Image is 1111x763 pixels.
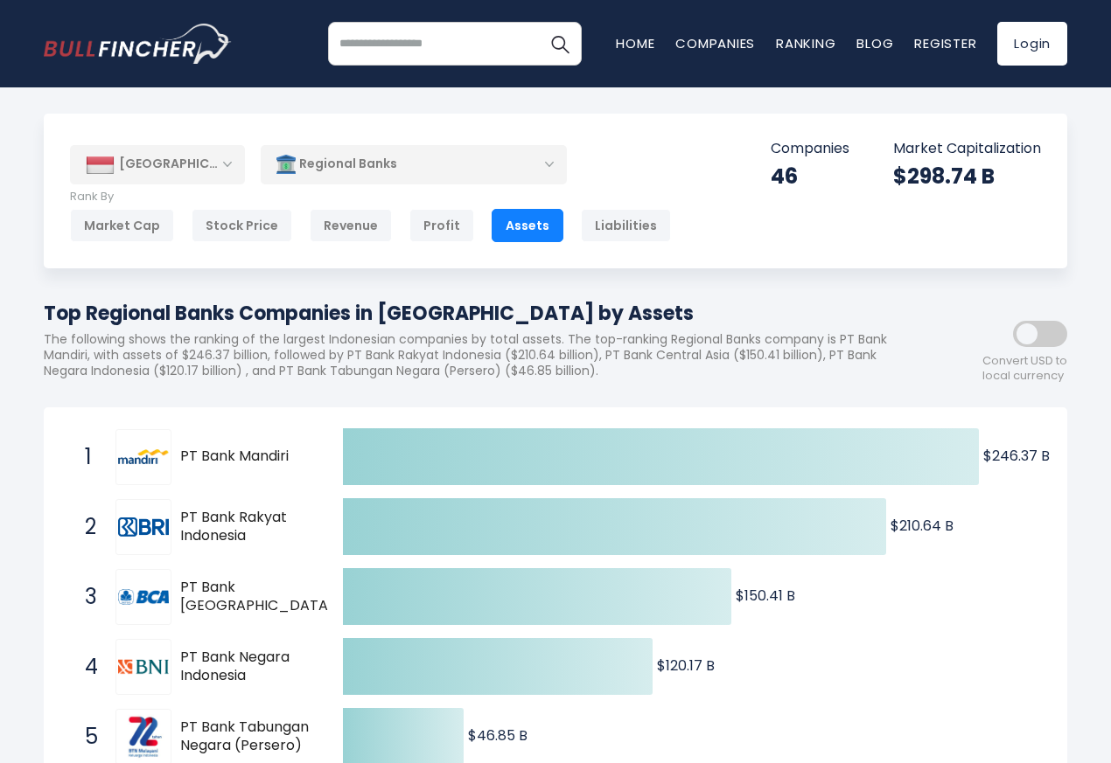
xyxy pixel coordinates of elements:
text: $210.64 B [891,516,954,536]
img: PT Bank Mandiri [118,449,169,464]
a: Register [914,34,976,52]
a: Home [616,34,654,52]
a: Login [997,22,1067,66]
div: Regional Banks [261,144,567,184]
p: The following shows the ranking of the largest Indonesian companies by total assets. The top-rank... [44,331,910,379]
img: bullfincher logo [44,24,232,64]
button: Search [538,22,582,66]
span: PT Bank Tabungan Negara (Persero) [180,718,312,755]
p: Rank By [70,190,671,205]
div: Stock Price [192,209,292,242]
p: Market Capitalization [893,140,1041,158]
img: PT Bank Negara Indonesia [118,642,169,692]
span: PT Bank Mandiri [180,447,312,466]
a: Blog [856,34,893,52]
span: 4 [76,652,94,682]
span: 2 [76,512,94,542]
a: Ranking [776,34,835,52]
text: $150.41 B [736,586,795,606]
div: Market Cap [70,209,174,242]
text: $46.85 B [468,725,528,746]
div: Revenue [310,209,392,242]
img: PT Bank Tabungan Negara (Persero) [118,711,169,762]
a: Companies [675,34,755,52]
div: Liabilities [581,209,671,242]
text: $246.37 B [983,446,1050,466]
img: PT Bank Rakyat Indonesia [118,517,169,537]
text: $120.17 B [657,655,715,676]
p: Companies [771,140,849,158]
div: [GEOGRAPHIC_DATA] [70,145,245,184]
span: PT Bank [GEOGRAPHIC_DATA] [180,579,334,615]
img: PT Bank Central Asia [118,589,169,605]
div: 46 [771,163,849,190]
span: 5 [76,722,94,752]
span: Convert USD to local currency [982,354,1067,384]
span: PT Bank Negara Indonesia [180,649,312,685]
h1: Top Regional Banks Companies in [GEOGRAPHIC_DATA] by Assets [44,299,910,328]
div: $298.74 B [893,163,1041,190]
span: PT Bank Rakyat Indonesia [180,509,312,545]
div: Profit [409,209,474,242]
span: 3 [76,582,94,612]
span: 1 [76,442,94,472]
div: Assets [492,209,563,242]
a: Go to homepage [44,24,232,64]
